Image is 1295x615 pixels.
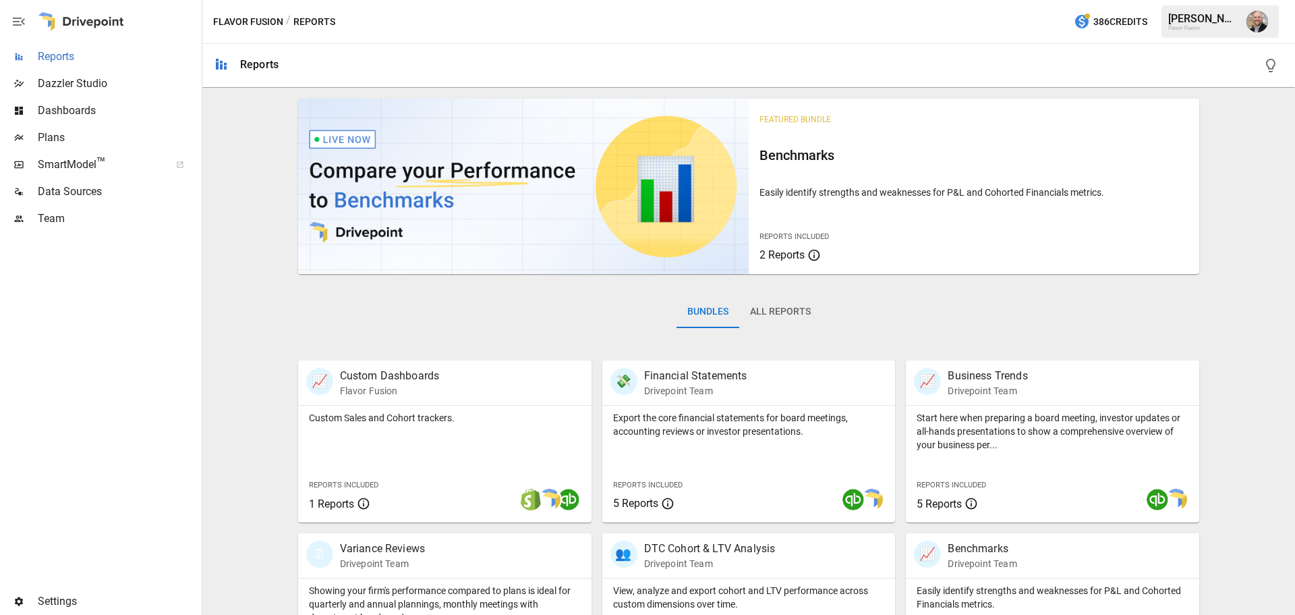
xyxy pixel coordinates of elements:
[1168,12,1238,25] div: [PERSON_NAME]
[38,76,199,92] span: Dazzler Studio
[613,411,885,438] p: Export the core financial statements for board meetings, accounting reviews or investor presentat...
[1165,489,1187,510] img: smart model
[948,368,1027,384] p: Business Trends
[610,368,637,395] div: 💸
[286,14,291,30] div: /
[558,489,579,510] img: quickbooks
[613,497,658,510] span: 5 Reports
[739,296,822,328] button: All Reports
[948,541,1016,557] p: Benchmarks
[917,498,962,510] span: 5 Reports
[759,115,831,124] span: Featured Bundle
[613,584,885,611] p: View, analyze and export cohort and LTV performance across custom dimensions over time.
[917,481,986,489] span: Reports Included
[644,557,776,570] p: Drivepoint Team
[38,184,199,200] span: Data Sources
[917,584,1188,611] p: Easily identify strengths and weaknesses for P&L and Cohorted Financials metrics.
[1238,3,1276,41] button: Dustin Jacobson
[644,541,776,557] p: DTC Cohort & LTV Analysis
[38,211,199,227] span: Team
[677,296,739,328] button: Bundles
[644,384,747,398] p: Drivepoint Team
[240,58,279,71] div: Reports
[340,541,425,557] p: Variance Reviews
[38,103,199,119] span: Dashboards
[306,368,333,395] div: 📈
[842,489,864,510] img: quickbooks
[309,481,378,489] span: Reports Included
[306,541,333,568] div: 🗓
[948,557,1016,570] p: Drivepoint Team
[309,498,354,510] span: 1 Reports
[644,368,747,384] p: Financial Statements
[1093,14,1147,30] span: 386 Credits
[38,130,199,146] span: Plans
[1147,489,1168,510] img: quickbooks
[1246,11,1268,32] img: Dustin Jacobson
[340,368,440,384] p: Custom Dashboards
[610,541,637,568] div: 👥
[613,481,683,489] span: Reports Included
[539,489,560,510] img: smart model
[38,157,161,173] span: SmartModel
[213,14,283,30] button: Flavor Fusion
[759,186,1188,199] p: Easily identify strengths and weaknesses for P&L and Cohorted Financials metrics.
[38,49,199,65] span: Reports
[759,144,1188,166] h6: Benchmarks
[1068,9,1153,34] button: 386Credits
[309,411,581,425] p: Custom Sales and Cohort trackers.
[914,541,941,568] div: 📈
[759,232,829,241] span: Reports Included
[340,557,425,570] p: Drivepoint Team
[914,368,941,395] div: 📈
[1168,25,1238,31] div: Flavor Fusion
[917,411,1188,452] p: Start here when preparing a board meeting, investor updates or all-hands presentations to show a ...
[38,593,199,610] span: Settings
[948,384,1027,398] p: Drivepoint Team
[96,155,106,171] span: ™
[759,248,805,261] span: 2 Reports
[340,384,440,398] p: Flavor Fusion
[298,99,749,274] img: video thumbnail
[520,489,542,510] img: shopify
[861,489,883,510] img: smart model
